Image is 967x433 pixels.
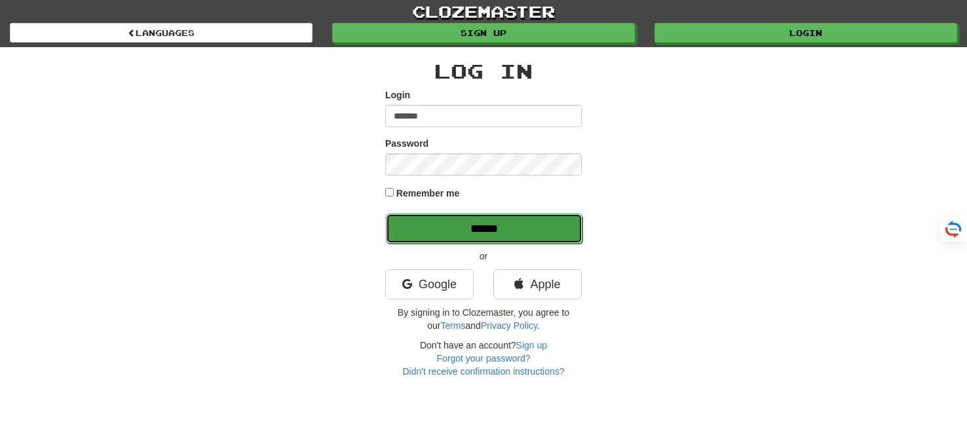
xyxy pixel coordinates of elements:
[385,269,474,299] a: Google
[396,187,460,200] label: Remember me
[385,60,582,82] h2: Log In
[440,320,465,331] a: Terms
[402,366,564,377] a: Didn't receive confirmation instructions?
[436,353,530,364] a: Forgot your password?
[493,269,582,299] a: Apple
[516,340,547,350] a: Sign up
[385,88,410,102] label: Login
[385,339,582,378] div: Don't have an account?
[10,23,313,43] a: Languages
[654,23,957,43] a: Login
[385,137,428,150] label: Password
[385,306,582,332] p: By signing in to Clozemaster, you agree to our and .
[332,23,635,43] a: Sign up
[481,320,537,331] a: Privacy Policy
[385,250,582,263] p: or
